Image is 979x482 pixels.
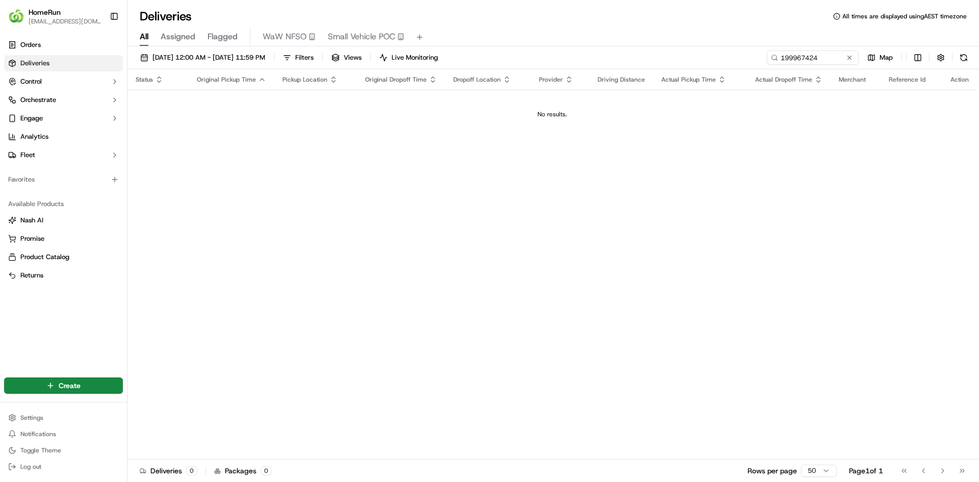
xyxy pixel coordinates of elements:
button: Settings [4,411,123,425]
div: 0 [186,466,197,475]
a: Nash AI [8,216,119,225]
span: Toggle Theme [20,446,61,454]
button: Fleet [4,147,123,163]
img: HomeRun [8,8,24,24]
button: Promise [4,231,123,247]
p: Rows per page [748,466,797,476]
div: Page 1 of 1 [849,466,883,476]
button: Control [4,73,123,90]
div: Available Products [4,196,123,212]
span: Live Monitoring [392,53,438,62]
span: All times are displayed using AEST timezone [842,12,967,20]
span: Create [59,380,81,391]
button: Nash AI [4,212,123,229]
span: Flagged [208,31,238,43]
button: Toggle Theme [4,443,123,458]
button: HomeRun [29,7,61,17]
button: Product Catalog [4,249,123,265]
button: Orchestrate [4,92,123,108]
a: Returns [8,271,119,280]
span: Deliveries [20,59,49,68]
span: Reference Id [889,75,925,84]
span: WaW NFSO [263,31,306,43]
div: Deliveries [140,466,197,476]
button: Views [327,50,366,65]
span: Actual Dropoff Time [755,75,812,84]
span: Nash AI [20,216,43,225]
span: Map [880,53,893,62]
span: Merchant [839,75,866,84]
div: Action [950,75,969,84]
button: Engage [4,110,123,126]
span: Engage [20,114,43,123]
button: Filters [278,50,318,65]
span: Settings [20,414,43,422]
span: Driving Distance [598,75,645,84]
span: Filters [295,53,314,62]
span: Product Catalog [20,252,69,262]
a: Deliveries [4,55,123,71]
button: Live Monitoring [375,50,443,65]
div: No results. [132,110,973,118]
span: Dropoff Location [453,75,501,84]
span: All [140,31,148,43]
span: Views [344,53,362,62]
input: Type to search [767,50,859,65]
button: Log out [4,460,123,474]
div: 0 [261,466,272,475]
span: [DATE] 12:00 AM - [DATE] 11:59 PM [152,53,265,62]
button: Create [4,377,123,394]
div: Favorites [4,171,123,188]
button: Refresh [957,50,971,65]
span: Original Dropoff Time [365,75,427,84]
span: Analytics [20,132,48,141]
span: Status [136,75,153,84]
a: Product Catalog [8,252,119,262]
span: Orchestrate [20,95,56,105]
span: Control [20,77,42,86]
button: Returns [4,267,123,284]
span: Log out [20,463,41,471]
span: Pickup Location [282,75,327,84]
span: Notifications [20,430,56,438]
a: Promise [8,234,119,243]
div: Packages [214,466,272,476]
span: Small Vehicle POC [328,31,395,43]
button: [EMAIL_ADDRESS][DOMAIN_NAME] [29,17,101,26]
span: Actual Pickup Time [661,75,716,84]
button: HomeRunHomeRun[EMAIL_ADDRESS][DOMAIN_NAME] [4,4,106,29]
span: Assigned [161,31,195,43]
span: Orders [20,40,41,49]
a: Orders [4,37,123,53]
span: Fleet [20,150,35,160]
h1: Deliveries [140,8,192,24]
button: Map [863,50,897,65]
span: Original Pickup Time [197,75,256,84]
button: [DATE] 12:00 AM - [DATE] 11:59 PM [136,50,270,65]
button: Notifications [4,427,123,441]
span: Returns [20,271,43,280]
span: Promise [20,234,44,243]
a: Analytics [4,129,123,145]
span: Provider [539,75,563,84]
